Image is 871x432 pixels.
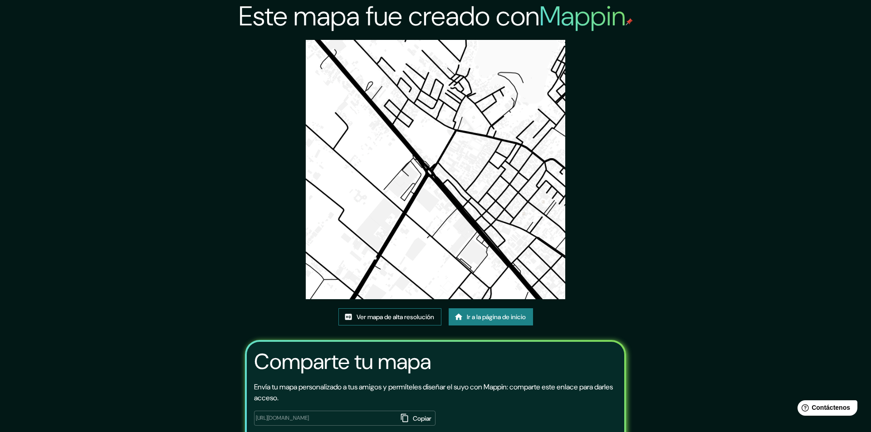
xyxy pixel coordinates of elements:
a: Ir a la página de inicio [449,308,533,325]
font: Ver mapa de alta resolución [357,313,434,321]
a: Ver mapa de alta resolución [338,308,441,325]
font: Comparte tu mapa [254,347,431,376]
font: Ir a la página de inicio [467,313,526,321]
img: created-map [306,40,565,299]
font: Envía tu mapa personalizado a tus amigos y permíteles diseñar el suyo con Mappin: comparte este e... [254,382,613,403]
button: Copiar [398,411,435,426]
iframe: Lanzador de widgets de ayuda [790,397,861,422]
img: pin de mapeo [626,18,633,25]
font: Copiar [413,414,431,422]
